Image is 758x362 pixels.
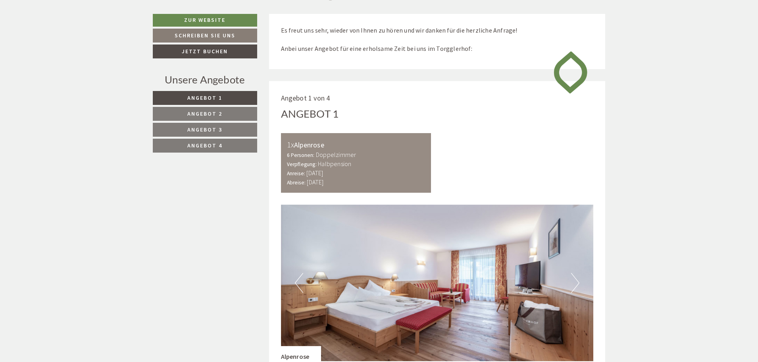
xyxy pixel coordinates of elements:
small: Abreise: [287,179,306,186]
span: Angebot 2 [187,110,222,117]
small: Anreise: [287,170,306,177]
div: [DATE] [142,6,171,20]
b: Halbpension [318,160,351,168]
div: Alpenrose [281,346,321,361]
div: [GEOGRAPHIC_DATA] [12,23,126,30]
b: [DATE] [306,169,323,177]
b: [DATE] [307,178,323,186]
span: Angebot 4 [187,142,222,149]
button: Next [571,273,579,293]
div: Guten Tag, wie können wir Ihnen helfen? [6,22,130,46]
b: 1x [287,139,294,149]
span: Angebot 1 [187,94,222,101]
small: 6 Personen: [287,152,315,159]
button: Senden [265,209,313,223]
a: Schreiben Sie uns [153,29,257,43]
p: Es freut uns sehr, wieder von Ihnen zu hören und wir danken für die herzliche Anfrage! Anbei unse... [281,26,594,53]
a: Zur Website [153,14,257,27]
div: Alpenrose [287,139,425,151]
small: Verpflegung: [287,161,317,168]
div: Unsere Angebote [153,72,257,87]
button: Previous [295,273,303,293]
span: Angebot 3 [187,126,222,133]
img: image [548,44,593,101]
a: Jetzt buchen [153,45,257,58]
div: Angebot 1 [281,106,339,121]
b: Doppelzimmer [316,151,356,159]
span: Angebot 1 von 4 [281,93,330,103]
img: image [281,205,594,361]
small: 11:43 [12,39,126,45]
